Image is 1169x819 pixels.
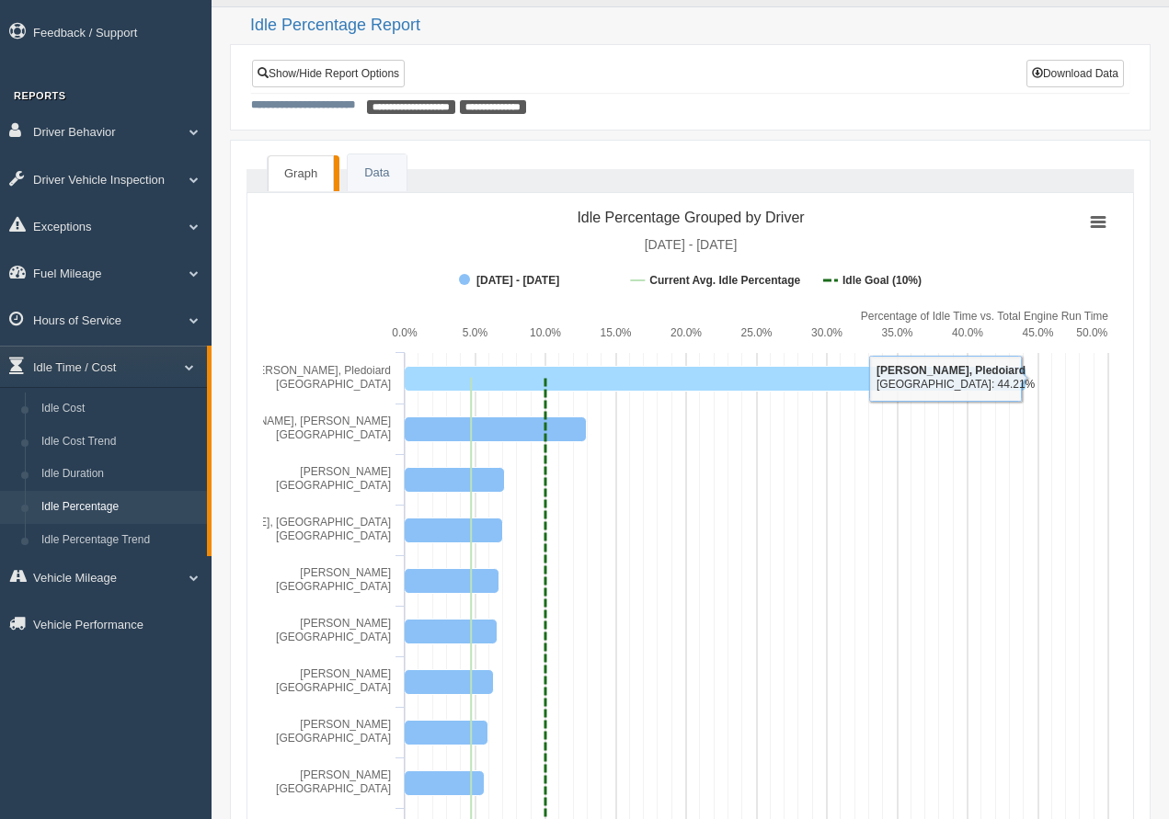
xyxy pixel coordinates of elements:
tspan: [PERSON_NAME], Pledoiard [247,364,391,377]
text: 45.0% [1022,326,1053,339]
text: 30.0% [811,326,842,339]
tspan: [PERSON_NAME] [300,667,391,680]
a: Idle Percentage Trend [33,524,207,557]
tspan: [GEOGRAPHIC_DATA] [276,529,391,542]
tspan: [GEOGRAPHIC_DATA] [276,378,391,391]
button: Download Data [1026,60,1124,87]
tspan: [PERSON_NAME] [300,768,391,781]
tspan: Percentage of Idle Time vs. Total Engine Run Time [861,310,1109,323]
tspan: [GEOGRAPHIC_DATA] [276,580,391,593]
text: 50.0% [1076,326,1107,339]
tspan: [PERSON_NAME] [300,718,391,731]
a: Data [348,154,406,192]
a: Idle Cost Trend [33,426,207,459]
tspan: [PERSON_NAME], [PERSON_NAME] [203,415,391,427]
text: 15.0% [600,326,631,339]
text: 25.0% [740,326,772,339]
a: Show/Hide Report Options [252,60,405,87]
text: 0.0% [392,326,418,339]
tspan: [PERSON_NAME] [300,617,391,630]
text: 35.0% [881,326,912,339]
tspan: Idle Percentage Grouped by Driver [577,210,805,225]
a: Idle Duration [33,458,207,491]
tspan: Current Avg. Idle Percentage [649,274,800,287]
tspan: [DATE] - [DATE] [476,274,559,287]
tspan: [DATE] - [DATE] [645,237,738,252]
tspan: [GEOGRAPHIC_DATA] [276,782,391,795]
tspan: [PERSON_NAME], [GEOGRAPHIC_DATA] [179,516,391,529]
text: 20.0% [670,326,702,339]
text: 10.0% [530,326,561,339]
tspan: [PERSON_NAME] [300,465,391,478]
a: Idle Cost [33,392,207,426]
text: 40.0% [952,326,983,339]
tspan: [GEOGRAPHIC_DATA] [276,732,391,745]
tspan: [PERSON_NAME] [300,566,391,579]
text: 5.0% [463,326,488,339]
tspan: [GEOGRAPHIC_DATA] [276,681,391,694]
tspan: [GEOGRAPHIC_DATA] [276,631,391,643]
a: Graph [268,155,334,192]
tspan: [GEOGRAPHIC_DATA] [276,428,391,441]
tspan: [GEOGRAPHIC_DATA] [276,479,391,492]
tspan: Idle Goal (10%) [842,274,922,287]
a: Idle Percentage [33,491,207,524]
